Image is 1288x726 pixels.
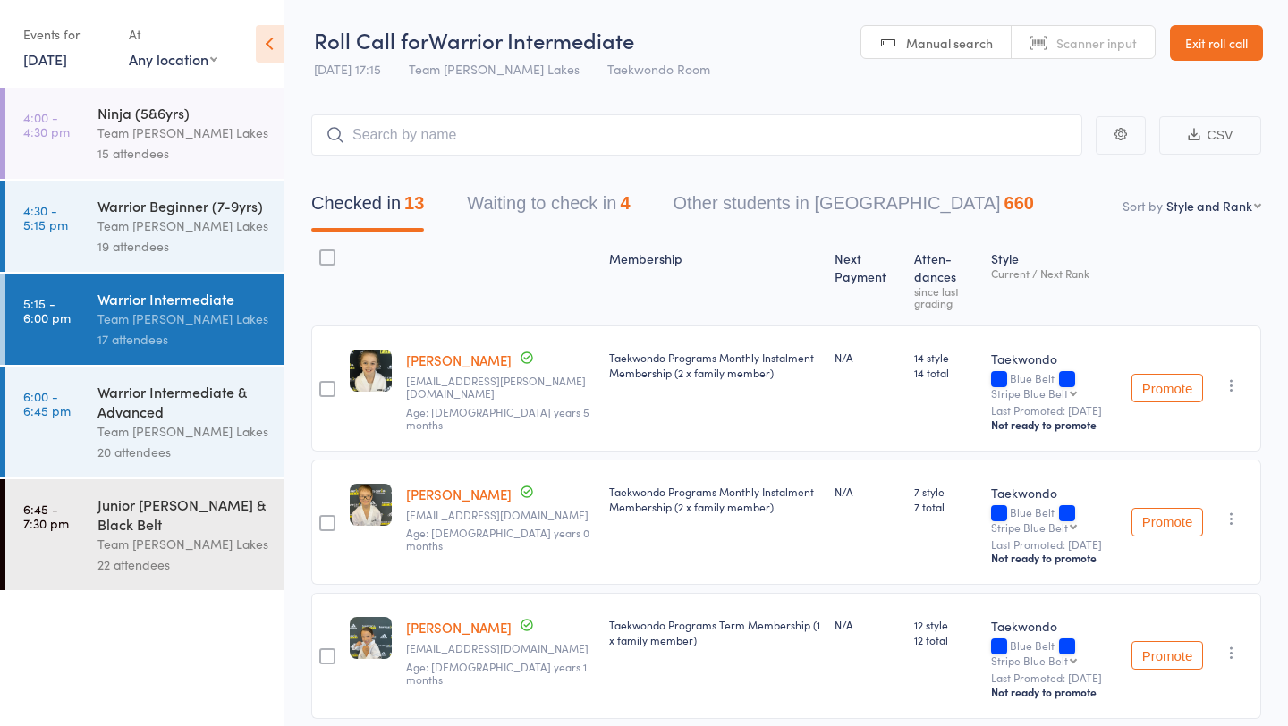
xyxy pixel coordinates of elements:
[602,241,827,317] div: Membership
[5,274,284,365] a: 5:15 -6:00 pmWarrior IntermediateTeam [PERSON_NAME] Lakes17 attendees
[5,367,284,477] a: 6:00 -6:45 pmWarrior Intermediate & AdvancedTeam [PERSON_NAME] Lakes20 attendees
[991,372,1117,399] div: Blue Belt
[129,49,217,69] div: Any location
[129,20,217,49] div: At
[428,25,634,55] span: Warrior Intermediate
[907,241,984,317] div: Atten­dances
[1131,508,1203,536] button: Promote
[914,484,977,499] span: 7 style
[914,365,977,380] span: 14 total
[97,308,268,329] div: Team [PERSON_NAME] Lakes
[914,285,977,308] div: since last grading
[23,502,69,530] time: 6:45 - 7:30 pm
[311,184,424,232] button: Checked in13
[991,484,1117,502] div: Taekwondo
[97,421,268,442] div: Team [PERSON_NAME] Lakes
[97,236,268,257] div: 19 attendees
[97,289,268,308] div: Warrior Intermediate
[991,654,1068,666] div: Stripe Blue Belt
[23,389,71,418] time: 6:00 - 6:45 pm
[97,329,268,350] div: 17 attendees
[409,60,580,78] span: Team [PERSON_NAME] Lakes
[97,534,268,554] div: Team [PERSON_NAME] Lakes
[991,671,1117,684] small: Last Promoted: [DATE]
[991,350,1117,367] div: Taekwondo
[607,60,710,78] span: Taekwondo Room
[991,404,1117,417] small: Last Promoted: [DATE]
[314,25,428,55] span: Roll Call for
[97,143,268,164] div: 15 attendees
[984,241,1124,317] div: Style
[835,350,900,365] div: N/A
[1123,197,1163,215] label: Sort by
[23,296,71,325] time: 5:15 - 6:00 pm
[991,267,1117,279] div: Current / Next Rank
[350,350,392,392] img: image1686291690.png
[97,494,268,534] div: Junior [PERSON_NAME] & Black Belt
[404,193,424,213] div: 13
[350,484,392,526] img: image1715236562.png
[1159,116,1261,155] button: CSV
[1004,193,1034,213] div: 660
[1131,374,1203,402] button: Promote
[827,241,907,317] div: Next Payment
[406,618,512,637] a: [PERSON_NAME]
[406,375,595,401] small: krystel.nield@gmail.com
[1056,34,1137,52] span: Scanner input
[406,659,587,687] span: Age: [DEMOGRAPHIC_DATA] years 1 months
[406,642,595,654] small: brendanfardell@gmail.com
[406,404,589,432] span: Age: [DEMOGRAPHIC_DATA] years 5 months
[23,110,70,139] time: 4:00 - 4:30 pm
[97,442,268,462] div: 20 attendees
[314,60,381,78] span: [DATE] 17:15
[1131,641,1203,670] button: Promote
[674,184,1034,232] button: Other students in [GEOGRAPHIC_DATA]660
[5,181,284,272] a: 4:30 -5:15 pmWarrior Beginner (7-9yrs)Team [PERSON_NAME] Lakes19 attendees
[991,418,1117,432] div: Not ready to promote
[97,122,268,143] div: Team [PERSON_NAME] Lakes
[914,350,977,365] span: 14 style
[97,103,268,122] div: Ninja (5&6yrs)
[467,184,630,232] button: Waiting to check in4
[609,484,820,514] div: Taekwondo Programs Monthly Instalment Membership (2 x family member)
[991,685,1117,699] div: Not ready to promote
[991,617,1117,635] div: Taekwondo
[906,34,993,52] span: Manual search
[991,639,1117,666] div: Blue Belt
[23,203,68,232] time: 4:30 - 5:15 pm
[609,350,820,380] div: Taekwondo Programs Monthly Instalment Membership (2 x family member)
[406,525,589,553] span: Age: [DEMOGRAPHIC_DATA] years 0 months
[914,617,977,632] span: 12 style
[5,479,284,590] a: 6:45 -7:30 pmJunior [PERSON_NAME] & Black BeltTeam [PERSON_NAME] Lakes22 attendees
[406,485,512,503] a: [PERSON_NAME]
[609,617,820,647] div: Taekwondo Programs Term Membership (1 x family member)
[406,350,512,369] a: [PERSON_NAME]
[97,215,268,236] div: Team [PERSON_NAME] Lakes
[23,20,111,49] div: Events for
[835,617,900,632] div: N/A
[991,506,1117,533] div: Blue Belt
[991,387,1068,399] div: Stripe Blue Belt
[991,538,1117,551] small: Last Promoted: [DATE]
[350,617,392,659] img: image1710544097.png
[23,49,67,69] a: [DATE]
[311,114,1082,156] input: Search by name
[97,382,268,421] div: Warrior Intermediate & Advanced
[835,484,900,499] div: N/A
[991,521,1068,533] div: Stripe Blue Belt
[991,551,1117,565] div: Not ready to promote
[406,509,595,521] small: dent391@gmail.com
[914,632,977,647] span: 12 total
[1166,197,1252,215] div: Style and Rank
[5,88,284,179] a: 4:00 -4:30 pmNinja (5&6yrs)Team [PERSON_NAME] Lakes15 attendees
[97,554,268,575] div: 22 attendees
[97,196,268,215] div: Warrior Beginner (7-9yrs)
[914,499,977,514] span: 7 total
[1170,25,1263,61] a: Exit roll call
[620,193,630,213] div: 4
